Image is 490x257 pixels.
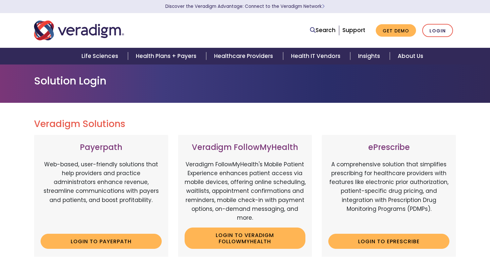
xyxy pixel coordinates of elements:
p: Web-based, user-friendly solutions that help providers and practice administrators enhance revenu... [41,160,162,229]
h3: Veradigm FollowMyHealth [185,143,306,152]
h3: ePrescribe [328,143,449,152]
a: Support [342,26,365,34]
a: Login [422,24,453,37]
a: Life Sciences [74,48,128,64]
a: Healthcare Providers [206,48,283,64]
a: Search [310,26,336,35]
a: Login to Payerpath [41,234,162,249]
a: About Us [390,48,431,64]
a: Health Plans + Payers [128,48,206,64]
h2: Veradigm Solutions [34,119,456,130]
span: Learn More [322,3,325,9]
a: Health IT Vendors [283,48,350,64]
a: Insights [350,48,390,64]
img: Veradigm logo [34,20,124,41]
h1: Solution Login [34,75,456,87]
a: Get Demo [376,24,416,37]
a: Login to Veradigm FollowMyHealth [185,228,306,249]
a: Login to ePrescribe [328,234,449,249]
p: Veradigm FollowMyHealth's Mobile Patient Experience enhances patient access via mobile devices, o... [185,160,306,222]
a: Discover the Veradigm Advantage: Connect to the Veradigm NetworkLearn More [165,3,325,9]
h3: Payerpath [41,143,162,152]
p: A comprehensive solution that simplifies prescribing for healthcare providers with features like ... [328,160,449,229]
